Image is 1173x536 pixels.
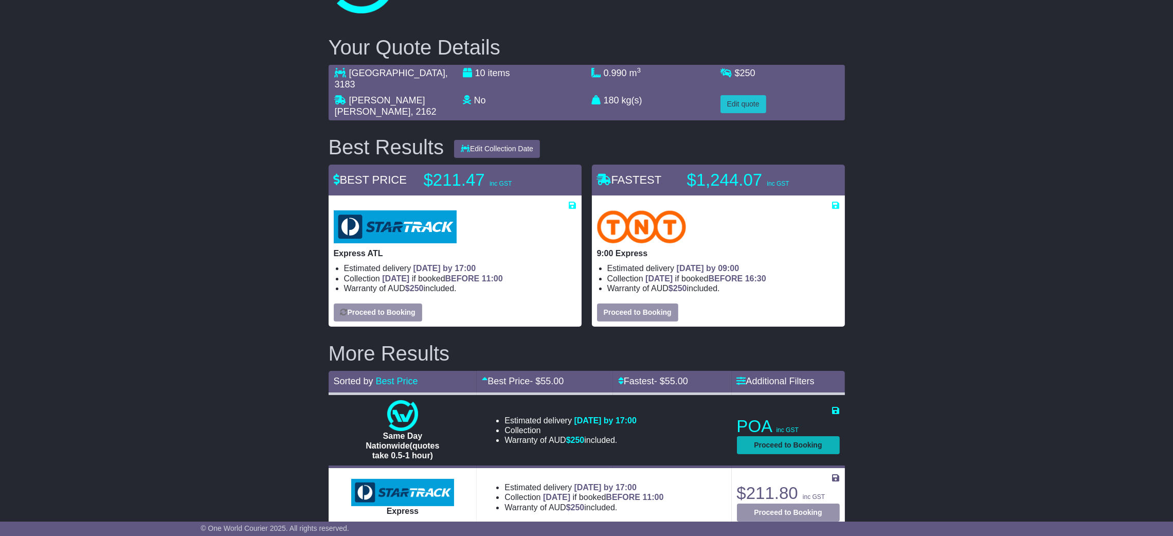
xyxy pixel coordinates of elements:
[543,493,570,502] span: [DATE]
[504,503,663,512] li: Warranty of AUD included.
[574,483,637,492] span: [DATE] by 17:00
[604,95,619,105] span: 180
[411,106,437,117] span: , 2162
[566,503,585,512] span: $
[737,504,840,522] button: Proceed to Booking
[366,432,439,460] span: Same Day Nationwide(quotes take 0.5-1 hour)
[349,68,445,78] span: [GEOGRAPHIC_DATA]
[597,173,662,186] span: FASTEST
[387,400,418,431] img: One World Courier: Same Day Nationwide(quotes take 0.5-1 hour)
[454,140,540,158] button: Edit Collection Date
[654,376,688,386] span: - $
[606,493,640,502] span: BEFORE
[482,376,564,386] a: Best Price- $55.00
[597,303,678,321] button: Proceed to Booking
[413,264,476,273] span: [DATE] by 17:00
[629,68,641,78] span: m
[597,210,687,243] img: TNT Domestic: 9:00 Express
[482,274,503,283] span: 11:00
[382,274,502,283] span: if booked
[475,68,485,78] span: 10
[201,524,349,532] span: © One World Courier 2025. All rights reserved.
[677,264,739,273] span: [DATE] by 09:00
[490,180,512,187] span: inc GST
[334,210,457,243] img: StarTrack: Express ATL
[344,274,576,283] li: Collection
[329,36,845,59] h2: Your Quote Details
[665,376,688,386] span: 55.00
[643,493,664,502] span: 11:00
[334,376,373,386] span: Sorted by
[474,95,486,105] span: No
[405,284,424,293] span: $
[767,180,789,187] span: inc GST
[709,274,743,283] span: BEFORE
[597,248,840,258] p: 9:00 Express
[424,170,552,190] p: $211.47
[488,68,510,78] span: items
[504,483,663,492] li: Estimated delivery
[329,342,845,365] h2: More Results
[737,376,815,386] a: Additional Filters
[720,95,766,113] button: Edit quote
[737,483,840,504] p: $211.80
[737,416,840,437] p: POA
[607,283,840,293] li: Warranty of AUD included.
[673,284,687,293] span: 250
[335,68,448,90] span: , 3183
[335,95,425,117] span: [PERSON_NAME] [PERSON_NAME]
[344,263,576,273] li: Estimated delivery
[543,493,663,502] span: if booked
[504,492,663,502] li: Collection
[740,68,755,78] span: 250
[645,274,766,283] span: if booked
[334,173,407,186] span: BEST PRICE
[737,436,840,454] button: Proceed to Booking
[351,479,454,507] img: StarTrack: Express
[387,507,419,515] span: Express
[410,284,424,293] span: 250
[607,274,840,283] li: Collection
[571,503,585,512] span: 250
[574,416,637,425] span: [DATE] by 17:00
[334,303,422,321] button: Proceed to Booking
[777,426,799,434] span: inc GST
[323,136,449,158] div: Best Results
[540,376,564,386] span: 55.00
[803,493,825,501] span: inc GST
[382,274,409,283] span: [DATE]
[566,436,585,444] span: $
[504,425,637,435] li: Collection
[504,416,637,425] li: Estimated delivery
[334,248,576,258] p: Express ATL
[445,274,480,283] span: BEFORE
[645,274,673,283] span: [DATE]
[687,170,816,190] p: $1,244.07
[618,376,688,386] a: Fastest- $55.00
[637,66,641,74] sup: 3
[745,274,766,283] span: 16:30
[604,68,627,78] span: 0.990
[530,376,564,386] span: - $
[571,436,585,444] span: 250
[607,263,840,273] li: Estimated delivery
[376,376,418,386] a: Best Price
[504,435,637,445] li: Warranty of AUD included.
[669,284,687,293] span: $
[735,68,755,78] span: $
[622,95,642,105] span: kg(s)
[344,283,576,293] li: Warranty of AUD included.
